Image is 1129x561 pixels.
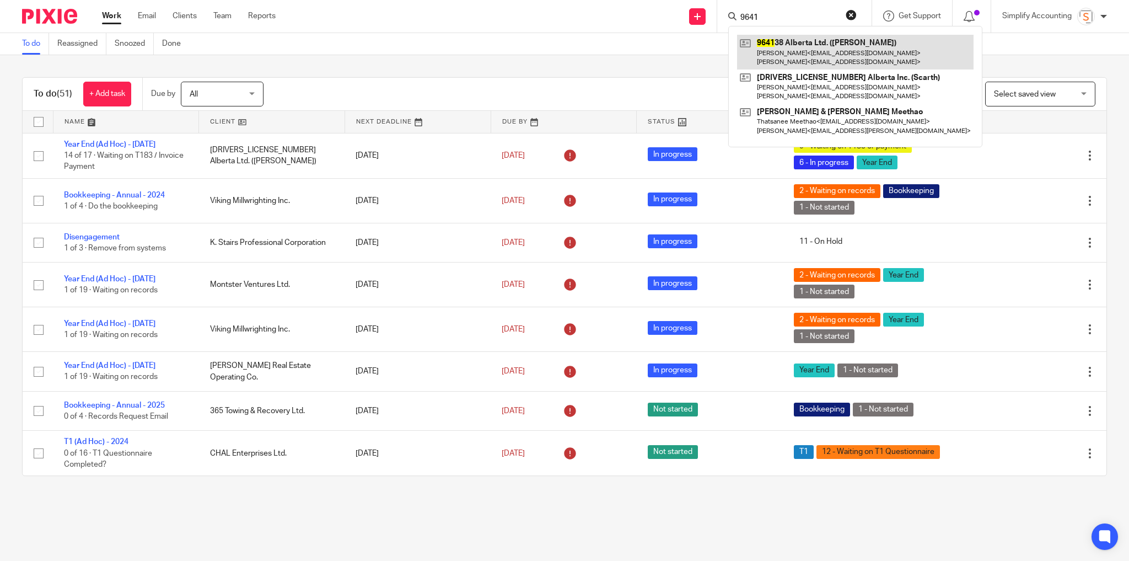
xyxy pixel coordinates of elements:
[846,9,857,20] button: Clear
[22,9,77,24] img: Pixie
[64,244,166,252] span: 1 of 3 · Remove from systems
[648,321,697,335] span: In progress
[151,88,175,99] p: Due by
[794,364,835,377] span: Year End
[794,329,854,343] span: 1 - Not started
[816,445,940,459] span: 12 - Waiting on T1 Questionnaire
[64,275,155,283] a: Year End (Ad Hoc) - [DATE]
[794,445,814,459] span: T1
[64,191,165,199] a: Bookkeeping - Annual - 2024
[64,450,152,469] span: 0 of 16 · T1 Questionnaire Completed?
[739,13,838,23] input: Search
[648,445,698,459] span: Not started
[794,403,850,416] span: Bookkeeping
[64,438,128,446] a: T1 (Ad Hoc) - 2024
[648,403,698,416] span: Not started
[502,450,525,457] span: [DATE]
[199,307,345,352] td: Viking Millwrighting Inc.
[883,184,939,198] span: Bookkeeping
[57,89,72,98] span: (51)
[34,88,72,100] h1: To do
[794,234,848,248] span: 11 - On Hold
[502,239,525,247] span: [DATE]
[115,33,154,55] a: Snoozed
[345,223,491,262] td: [DATE]
[345,352,491,391] td: [DATE]
[345,263,491,307] td: [DATE]
[64,332,158,339] span: 1 of 19 · Waiting on records
[173,10,197,22] a: Clients
[502,197,525,205] span: [DATE]
[22,33,49,55] a: To do
[199,178,345,223] td: Viking Millwrighting Inc.
[794,184,880,198] span: 2 - Waiting on records
[853,403,913,416] span: 1 - Not started
[199,431,345,476] td: CHAL Enterprises Ltd.
[994,90,1056,98] span: Select saved view
[857,156,897,169] span: Year End
[345,391,491,430] td: [DATE]
[883,313,924,327] span: Year End
[64,287,158,295] span: 1 of 19 · Waiting on records
[345,431,491,476] td: [DATE]
[502,325,525,333] span: [DATE]
[794,201,854,215] span: 1 - Not started
[648,234,697,248] span: In progress
[502,407,525,415] span: [DATE]
[213,10,232,22] a: Team
[648,147,697,161] span: In progress
[248,10,276,22] a: Reports
[648,276,697,290] span: In progress
[837,364,898,377] span: 1 - Not started
[199,223,345,262] td: K. Stairs Professional Corporation
[1077,8,1095,25] img: Screenshot%202023-11-29%20141159.png
[64,373,158,381] span: 1 of 19 · Waiting on records
[64,320,155,328] a: Year End (Ad Hoc) - [DATE]
[345,178,491,223] td: [DATE]
[1002,10,1072,22] p: Simplify Accounting
[199,133,345,178] td: [DRIVERS_LICENSE_NUMBER] Alberta Ltd. ([PERSON_NAME])
[648,364,697,377] span: In progress
[190,90,198,98] span: All
[794,313,880,327] span: 2 - Waiting on records
[64,152,184,171] span: 14 of 17 · Waiting on T183 / Invoice Payment
[64,233,120,241] a: Disengagement
[345,133,491,178] td: [DATE]
[138,10,156,22] a: Email
[64,141,155,148] a: Year End (Ad Hoc) - [DATE]
[648,193,697,206] span: In progress
[199,263,345,307] td: Montster Ventures Ltd.
[64,413,168,420] span: 0 of 4 · Records Request Email
[502,367,525,375] span: [DATE]
[102,10,121,22] a: Work
[502,281,525,288] span: [DATE]
[199,352,345,391] td: [PERSON_NAME] Real Estate Operating Co.
[199,391,345,430] td: 365 Towing & Recovery Ltd.
[64,402,165,409] a: Bookkeeping - Annual - 2025
[345,307,491,352] td: [DATE]
[899,12,941,20] span: Get Support
[57,33,106,55] a: Reassigned
[162,33,189,55] a: Done
[794,268,880,282] span: 2 - Waiting on records
[502,152,525,159] span: [DATE]
[794,156,854,169] span: 6 - In progress
[64,362,155,370] a: Year End (Ad Hoc) - [DATE]
[64,202,158,210] span: 1 of 4 · Do the bookkeeping
[83,82,131,106] a: + Add task
[794,285,854,298] span: 1 - Not started
[883,268,924,282] span: Year End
